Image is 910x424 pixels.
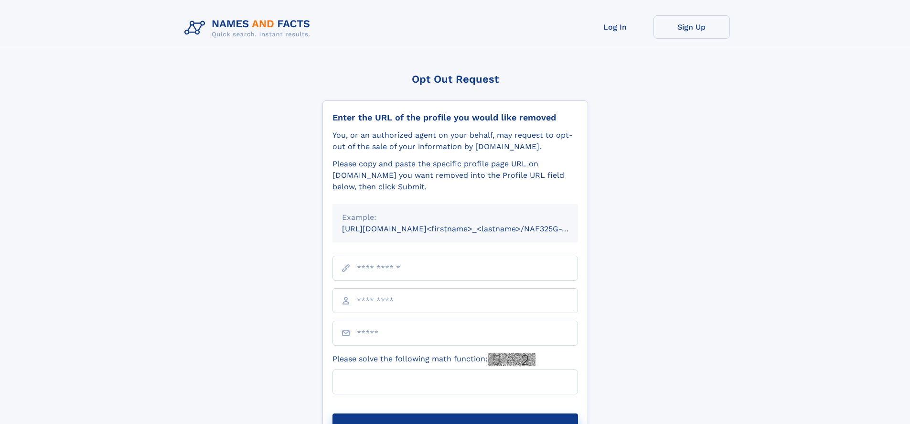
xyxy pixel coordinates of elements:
[322,73,588,85] div: Opt Out Request
[653,15,730,39] a: Sign Up
[332,130,578,152] div: You, or an authorized agent on your behalf, may request to opt-out of the sale of your informatio...
[332,353,535,366] label: Please solve the following math function:
[577,15,653,39] a: Log In
[342,224,596,233] small: [URL][DOMAIN_NAME]<firstname>_<lastname>/NAF325G-xxxxxxxx
[332,158,578,193] div: Please copy and paste the specific profile page URL on [DOMAIN_NAME] you want removed into the Pr...
[342,212,568,223] div: Example:
[181,15,318,41] img: Logo Names and Facts
[332,112,578,123] div: Enter the URL of the profile you would like removed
